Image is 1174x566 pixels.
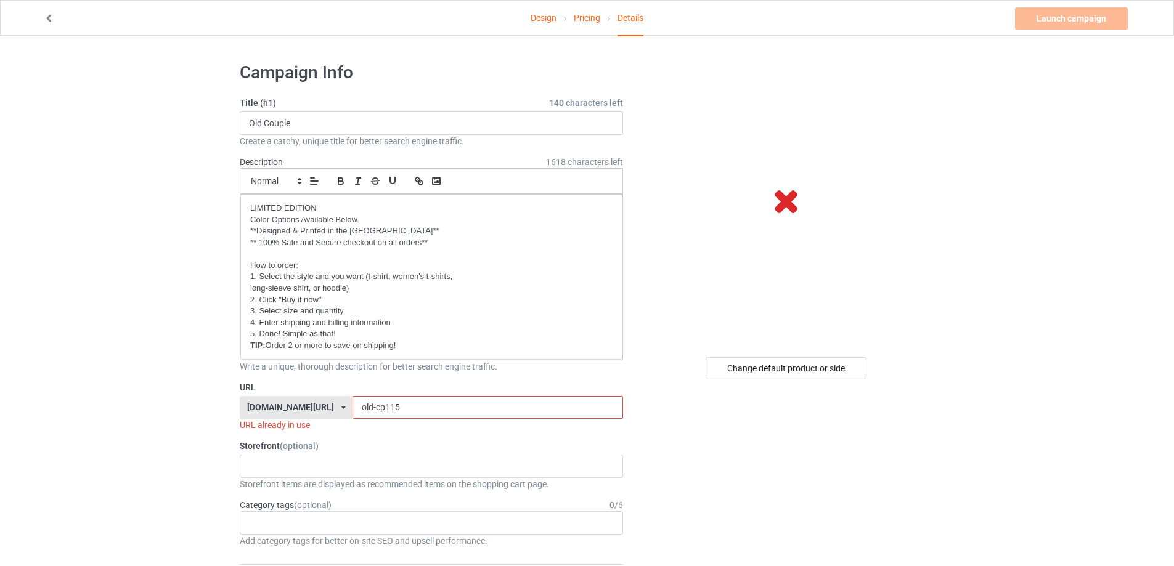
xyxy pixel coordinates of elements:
span: 1618 characters left [546,156,623,168]
p: How to order: [250,260,613,272]
p: ** 100% Safe and Secure checkout on all orders** [250,237,613,249]
div: Write a unique, thorough description for better search engine traffic. [240,360,623,373]
div: Add category tags for better on-site SEO and upsell performance. [240,535,623,547]
a: Pricing [574,1,600,35]
p: LIMITED EDITION [250,203,613,214]
span: 140 characters left [549,97,623,109]
p: **Designed & Printed in the [GEOGRAPHIC_DATA]** [250,225,613,237]
label: URL [240,381,623,394]
u: TIP: [250,341,266,350]
p: 3. Select size and quantity [250,305,613,317]
p: 4. Enter shipping and billing information [250,317,613,329]
div: URL already in use [240,419,623,431]
p: 2. Click "Buy it now" [250,294,613,306]
label: Storefront [240,440,623,452]
p: Color Options Available Below. [250,214,613,226]
h1: Campaign Info [240,62,623,84]
div: Create a catchy, unique title for better search engine traffic. [240,135,623,147]
div: Change default product or side [706,357,866,379]
p: 5. Done! Simple as that! [250,328,613,340]
div: [DOMAIN_NAME][URL] [247,403,334,411]
span: (optional) [294,500,332,510]
label: Title (h1) [240,97,623,109]
label: Description [240,157,283,167]
a: Design [531,1,556,35]
div: Storefront items are displayed as recommended items on the shopping cart page. [240,478,623,490]
p: long-sleeve shirt, or hoodie) [250,283,613,294]
span: (optional) [280,441,319,451]
p: 1. Select the style and you want (t-shirt, women's t-shirts, [250,271,613,283]
p: Order 2 or more to save on shipping! [250,340,613,352]
label: Category tags [240,499,332,511]
div: 0 / 6 [609,499,623,511]
div: Details [618,1,643,36]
